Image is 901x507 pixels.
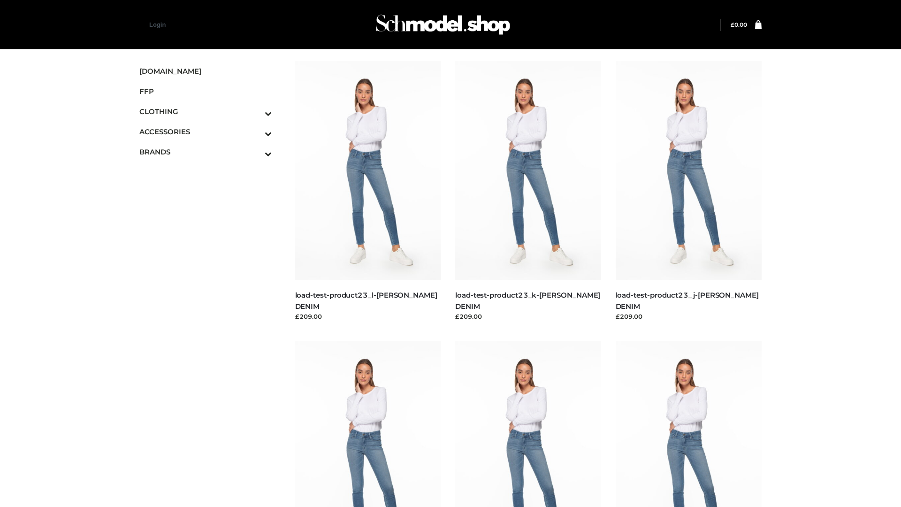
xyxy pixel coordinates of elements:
span: BRANDS [139,146,272,157]
span: £ [731,21,734,28]
a: £0.00 [731,21,747,28]
a: load-test-product23_k-[PERSON_NAME] DENIM [455,291,600,310]
a: BRANDSToggle Submenu [139,142,272,162]
div: £209.00 [455,312,602,321]
a: Login [149,21,166,28]
button: Toggle Submenu [239,122,272,142]
a: CLOTHINGToggle Submenu [139,101,272,122]
a: FFP [139,81,272,101]
span: FFP [139,86,272,97]
span: CLOTHING [139,106,272,117]
a: load-test-product23_l-[PERSON_NAME] DENIM [295,291,437,310]
div: £209.00 [295,312,442,321]
span: [DOMAIN_NAME] [139,66,272,77]
div: £209.00 [616,312,762,321]
button: Toggle Submenu [239,142,272,162]
bdi: 0.00 [731,21,747,28]
a: load-test-product23_j-[PERSON_NAME] DENIM [616,291,759,310]
a: ACCESSORIESToggle Submenu [139,122,272,142]
img: Schmodel Admin 964 [373,6,513,43]
span: ACCESSORIES [139,126,272,137]
button: Toggle Submenu [239,101,272,122]
a: [DOMAIN_NAME] [139,61,272,81]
